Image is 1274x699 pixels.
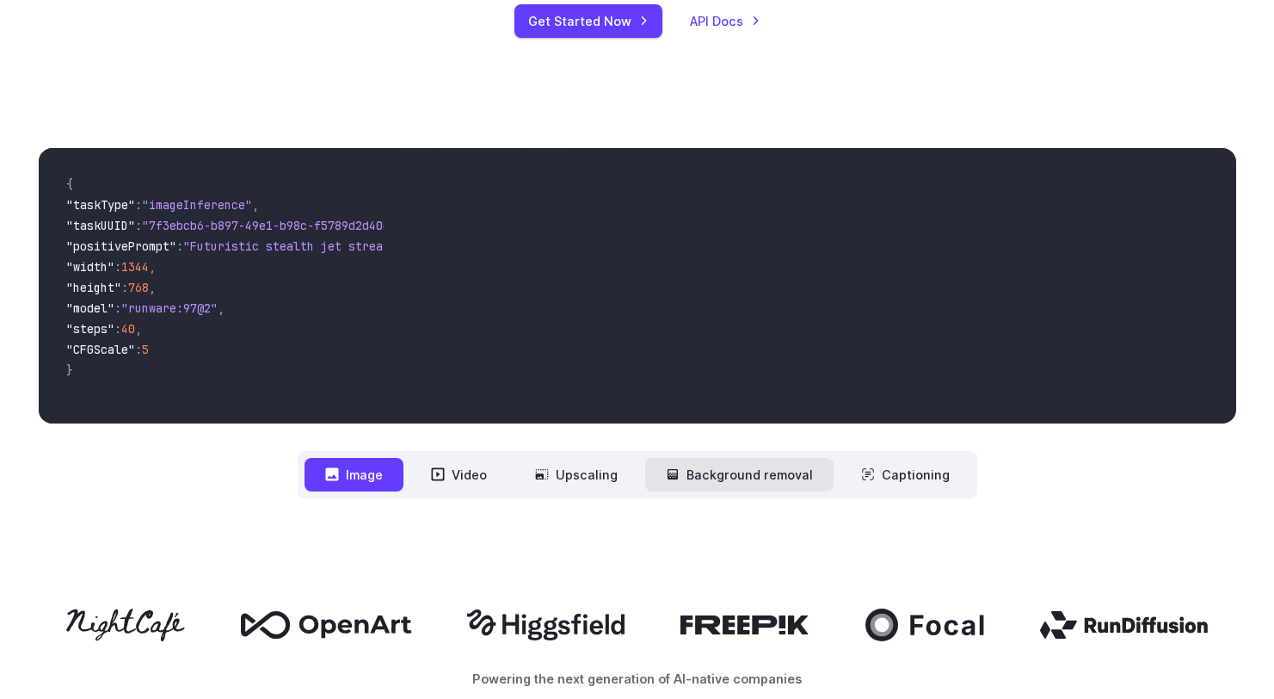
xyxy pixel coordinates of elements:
[121,259,149,275] span: 1344
[135,197,142,213] span: :
[840,458,970,492] button: Captioning
[149,280,156,295] span: ,
[135,321,142,337] span: ,
[121,321,135,337] span: 40
[66,176,73,192] span: {
[149,259,156,275] span: ,
[114,300,121,316] span: :
[514,4,662,38] a: Get Started Now
[142,197,252,213] span: "imageInference"
[66,280,121,295] span: "height"
[66,197,135,213] span: "taskType"
[39,669,1236,689] p: Powering the next generation of AI-native companies
[66,321,114,337] span: "steps"
[114,321,121,337] span: :
[121,300,218,316] span: "runware:97@2"
[121,280,128,295] span: :
[66,238,176,254] span: "positivePrompt"
[142,218,403,233] span: "7f3ebcb6-b897-49e1-b98c-f5789d2d40d7"
[514,458,638,492] button: Upscaling
[645,458,834,492] button: Background removal
[218,300,225,316] span: ,
[690,11,760,31] a: API Docs
[66,362,73,378] span: }
[128,280,149,295] span: 768
[305,458,403,492] button: Image
[183,238,809,254] span: "Futuristic stealth jet streaking through a neon-lit cityscape with glowing purple exhaust"
[135,218,142,233] span: :
[66,218,135,233] span: "taskUUID"
[142,342,149,357] span: 5
[410,458,508,492] button: Video
[66,342,135,357] span: "CFGScale"
[252,197,259,213] span: ,
[176,238,183,254] span: :
[66,300,114,316] span: "model"
[114,259,121,275] span: :
[66,259,114,275] span: "width"
[135,342,142,357] span: :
